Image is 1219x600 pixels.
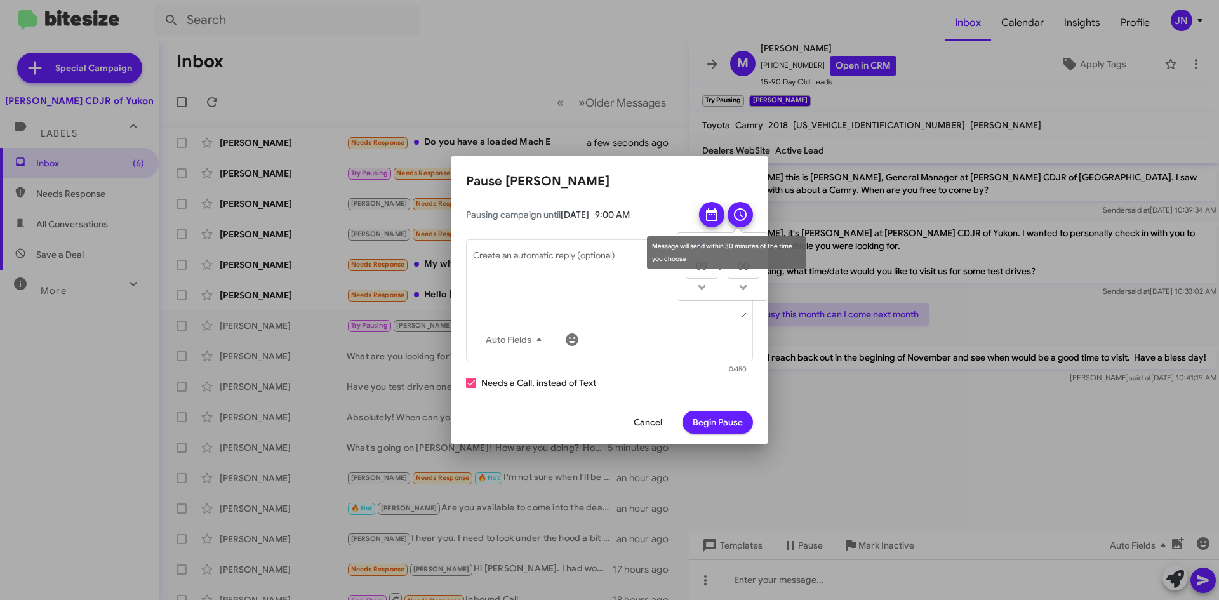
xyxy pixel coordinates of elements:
[481,375,596,390] span: Needs a Call, instead of Text
[476,328,557,351] button: Auto Fields
[561,209,589,220] span: [DATE]
[634,411,662,434] span: Cancel
[623,411,672,434] button: Cancel
[466,171,753,192] h2: Pause [PERSON_NAME]
[647,236,806,269] div: Message will send within 30 minutes of the time you choose
[693,411,743,434] span: Begin Pause
[683,411,753,434] button: Begin Pause
[466,208,688,221] span: Pausing campaign until
[729,366,747,373] mat-hint: 0/450
[595,209,630,220] span: 9:00 AM
[486,328,547,351] span: Auto Fields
